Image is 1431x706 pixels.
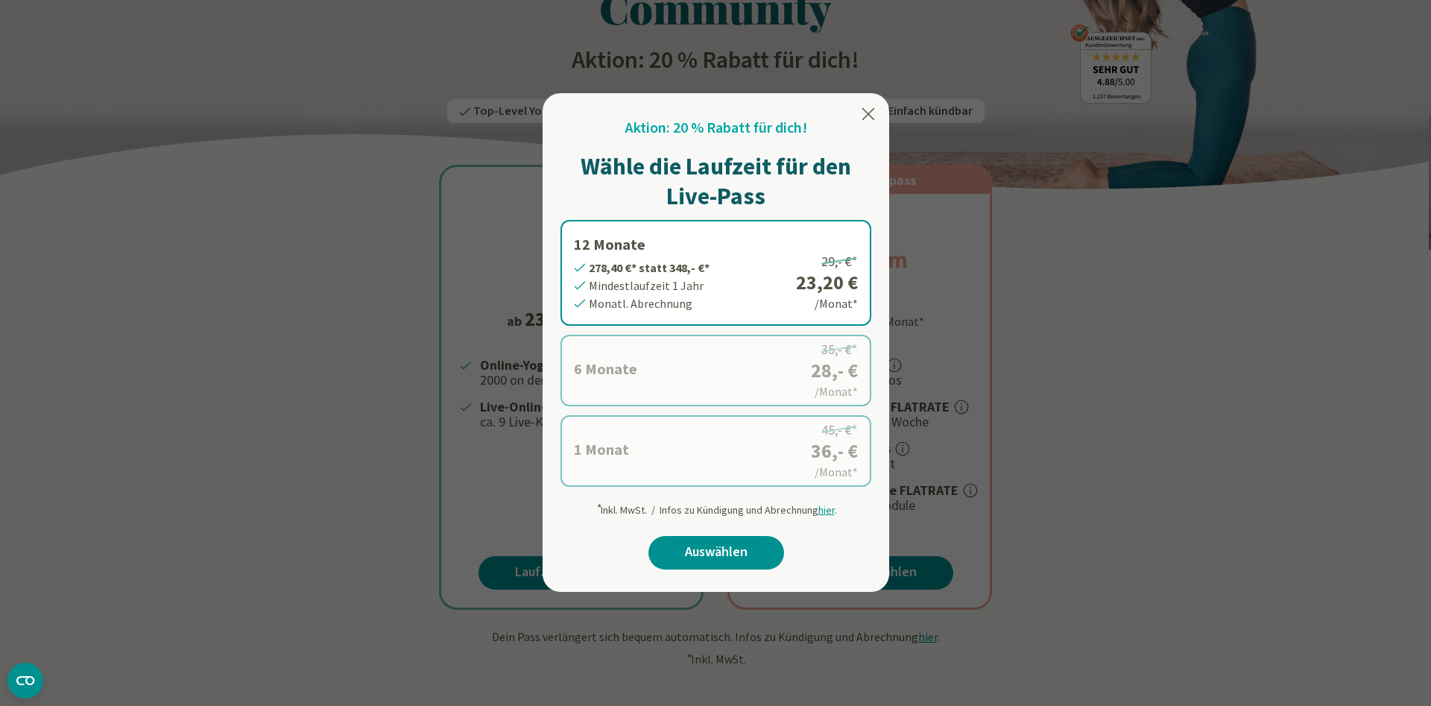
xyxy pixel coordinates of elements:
[7,663,43,699] button: CMP-Widget öffnen
[560,151,871,211] h1: Wähle die Laufzeit für den Live-Pass
[818,503,835,517] span: hier
[596,496,837,518] div: Inkl. MwSt. / Infos zu Kündigung und Abrechnung .
[648,536,784,570] a: Auswählen
[625,117,807,139] h2: Aktion: 20 % Rabatt für dich!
